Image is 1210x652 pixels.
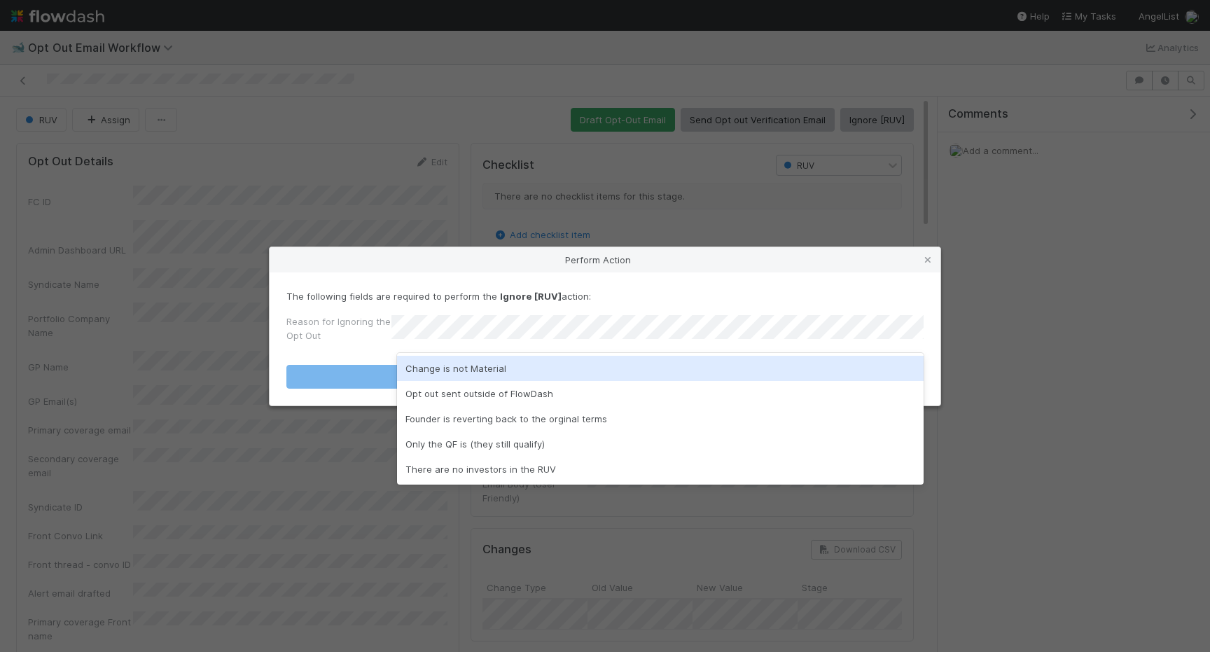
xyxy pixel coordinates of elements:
div: Only the QF is (they still qualify) [397,431,924,457]
button: Ignore [RUV] [286,365,924,389]
label: Reason for Ignoring the Opt Out [286,314,391,342]
div: Opt out sent outside of FlowDash [397,381,924,406]
div: There are no investors in the RUV [397,457,924,482]
div: Founder is reverting back to the orginal terms [397,406,924,431]
div: Perform Action [270,247,940,272]
p: The following fields are required to perform the action: [286,289,924,303]
strong: Ignore [RUV] [500,291,562,302]
div: Change is not Material [397,356,924,381]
